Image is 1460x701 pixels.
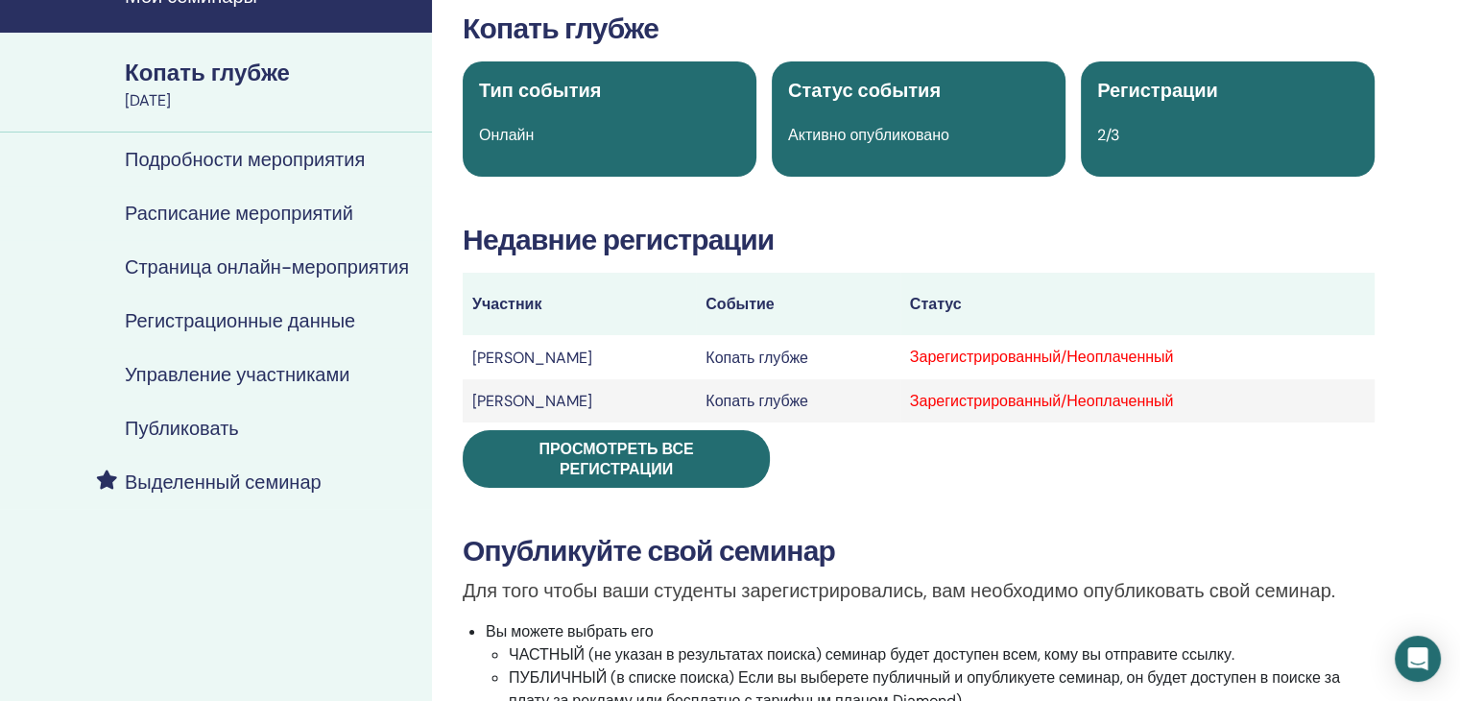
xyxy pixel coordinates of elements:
[125,254,409,279] font: Страница онлайн-мероприятия
[706,294,774,314] font: Событие
[1097,78,1218,103] font: Регистрации
[125,90,171,110] font: [DATE]
[788,78,941,103] font: Статус события
[706,391,808,411] font: Копать глубже
[1395,636,1441,682] div: Open Intercom Messenger
[472,294,541,314] font: Участник
[509,644,1234,665] font: ЧАСТНЫЙ (не указан в результатах поиска) семинар будет доступен всем, кому вы отправите ссылку.
[910,391,1174,411] font: Зарегистрированный/Неоплаченный
[125,470,322,495] font: Выделенный семинар
[788,125,949,145] font: Активно опубликовано
[910,294,962,314] font: Статус
[463,532,835,569] font: Опубликуйте свой семинар
[472,348,592,368] font: [PERSON_NAME]
[463,430,770,488] a: Просмотреть все регистрации
[463,221,774,258] font: Недавние регистрации
[479,78,601,103] font: Тип события
[125,201,353,226] font: Расписание мероприятий
[125,416,239,441] font: Публиковать
[125,147,365,172] font: Подробности мероприятия
[463,10,658,47] font: Копать глубже
[486,621,654,641] font: Вы можете выбрать его
[706,348,808,368] font: Копать глубже
[125,308,355,333] font: Регистрационные данные
[479,125,534,145] font: Онлайн
[113,57,432,112] a: Копать глубже[DATE]
[472,391,592,411] font: [PERSON_NAME]
[125,58,290,87] font: Копать глубже
[910,347,1174,367] font: Зарегистрированный/Неоплаченный
[125,362,349,387] font: Управление участниками
[539,439,693,479] font: Просмотреть все регистрации
[463,578,1335,603] font: Для того чтобы ваши студенты зарегистрировались, вам необходимо опубликовать свой семинар.
[1097,125,1119,145] font: 2/3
